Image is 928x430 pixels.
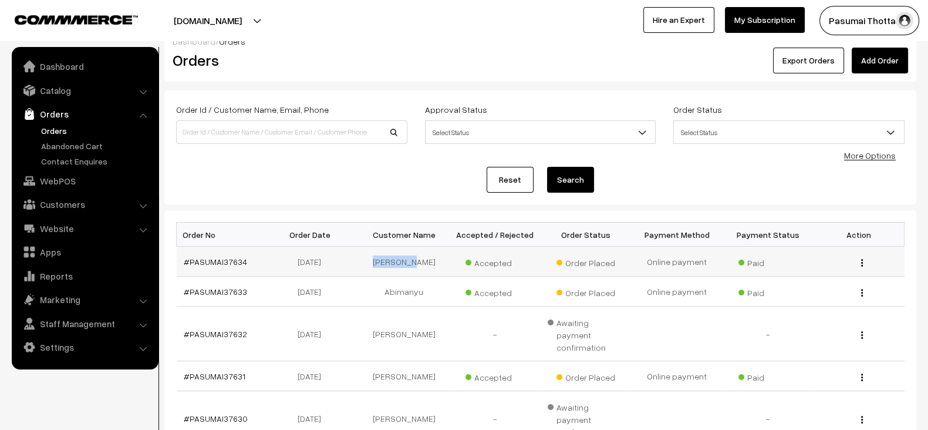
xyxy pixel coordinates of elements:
a: Orders [15,103,154,125]
span: Select Status [425,120,656,144]
a: My Subscription [725,7,805,33]
span: Select Status [673,120,905,144]
a: #PASUMAI37630 [184,414,248,424]
a: Contact Enquires [38,155,154,167]
td: [DATE] [268,307,359,361]
td: Online payment [632,277,723,307]
label: Order Id / Customer Name, Email, Phone [176,103,329,116]
span: Awaiting payment confirmation [548,314,625,354]
a: Dashboard [15,56,154,77]
th: Action [814,223,905,247]
a: Add Order [852,48,908,73]
td: [DATE] [268,277,359,307]
td: [PERSON_NAME] [359,361,450,391]
span: Accepted [465,368,524,384]
td: Online payment [632,361,723,391]
span: Accepted [465,284,524,299]
td: [PERSON_NAME] [359,247,450,277]
td: - [450,307,541,361]
a: COMMMERCE [15,12,117,26]
a: More Options [844,150,896,160]
a: Abandoned Cart [38,140,154,152]
a: Marketing [15,289,154,310]
img: Menu [861,416,863,424]
td: [DATE] [268,247,359,277]
a: Apps [15,241,154,263]
a: Dashboard [173,36,215,46]
a: Website [15,218,154,239]
a: Orders [38,125,154,137]
th: Order Date [268,223,359,247]
span: Order Placed [556,368,615,384]
th: Order No [177,223,268,247]
a: Reports [15,266,154,287]
span: Accepted [465,254,524,269]
td: Abimanyu [359,277,450,307]
span: Paid [738,368,797,384]
td: - [723,307,814,361]
img: user [896,12,913,29]
a: #PASUMAI37631 [184,371,245,381]
button: Pasumai Thotta… [819,6,919,35]
th: Customer Name [359,223,450,247]
a: WebPOS [15,170,154,192]
div: / [173,35,908,48]
button: Export Orders [773,48,844,73]
th: Accepted / Rejected [450,223,541,247]
img: COMMMERCE [15,15,138,24]
span: Orders [219,36,245,46]
a: Customers [15,194,154,215]
a: Catalog [15,80,154,101]
a: #PASUMAI37633 [184,287,247,297]
label: Order Status [673,103,722,116]
span: Select Status [426,122,656,143]
span: Select Status [674,122,904,143]
label: Approval Status [425,103,487,116]
a: Staff Management [15,313,154,334]
th: Payment Status [723,223,814,247]
img: Menu [861,331,863,339]
td: [DATE] [268,361,359,391]
span: Order Placed [556,284,615,299]
span: Paid [738,284,797,299]
img: Menu [861,259,863,267]
a: Hire an Expert [643,7,714,33]
td: [PERSON_NAME] [359,307,450,361]
a: Reset [487,167,534,193]
img: Menu [861,374,863,381]
button: Search [547,167,594,193]
span: Order Placed [556,254,615,269]
th: Order Status [541,223,632,247]
span: Paid [738,254,797,269]
input: Order Id / Customer Name / Customer Email / Customer Phone [176,120,407,144]
button: [DOMAIN_NAME] [133,6,283,35]
img: Menu [861,289,863,297]
a: #PASUMAI37634 [184,257,247,267]
a: #PASUMAI37632 [184,329,247,339]
th: Payment Method [632,223,723,247]
a: Settings [15,337,154,358]
td: Online payment [632,247,723,277]
h2: Orders [173,51,406,69]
